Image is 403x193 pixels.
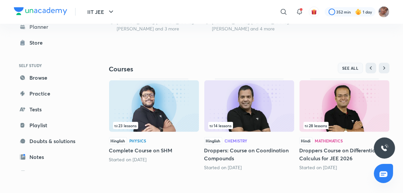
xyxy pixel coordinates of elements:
[381,144,388,152] img: ttu
[300,79,389,171] div: Droppers Course on Differential Calculus for JEE 2026
[303,122,385,129] div: infocontainer
[305,124,327,128] span: 28 lessons
[109,156,199,163] div: Started on Aug 11
[315,139,343,143] div: Mathematics
[378,6,389,18] img: Rahul 2026
[208,122,290,129] div: left
[14,71,91,84] a: Browse
[338,63,363,73] button: SEE ALL
[14,150,91,164] a: Notes
[303,122,385,129] div: infosection
[109,146,199,154] h5: Complete Course on SHM
[309,7,319,17] button: avatar
[109,65,249,73] h4: Courses
[14,119,91,132] a: Playlist
[14,20,91,33] a: Planner
[210,124,232,128] span: 14 lessons
[300,137,312,144] span: Hindi
[14,7,67,17] a: Company Logo
[109,19,199,32] div: Vineet Loomba, Brijesh Jindal, Pankaj Singh and 3 more
[208,122,290,129] div: infocontainer
[109,137,127,144] span: Hinglish
[14,36,91,49] a: Store
[204,137,222,144] span: Hinglish
[300,146,389,162] h5: Droppers Course on Differential Calculus for JEE 2026
[208,122,290,129] div: infosection
[204,19,294,32] div: Vineet Loomba, Brijesh Jindal, Pankaj Singh and 4 more
[311,9,317,15] img: avatar
[300,80,389,132] img: Thumbnail
[84,5,119,19] button: IIT JEE
[342,66,359,70] span: SEE ALL
[109,80,199,132] img: Thumbnail
[14,103,91,116] a: Tests
[14,7,67,15] img: Company Logo
[300,164,389,171] div: Started on Aug 1
[130,139,146,143] div: Physics
[204,80,294,132] img: Thumbnail
[114,124,137,128] span: 23 lessons
[204,79,294,171] div: Droppers: Course on Coordination Compounds
[14,87,91,100] a: Practice
[225,139,248,143] div: Chemistry
[303,122,385,129] div: left
[113,122,195,129] div: left
[204,164,294,171] div: Started on Aug 8
[30,39,47,47] div: Store
[355,9,362,15] img: streak
[14,60,91,71] h6: SELF STUDY
[109,79,199,163] div: Complete Course on SHM
[113,122,195,129] div: infosection
[113,122,195,129] div: infocontainer
[204,146,294,162] h5: Droppers: Course on Coordination Compounds
[14,135,91,148] a: Doubts & solutions
[14,166,91,179] a: Free live classes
